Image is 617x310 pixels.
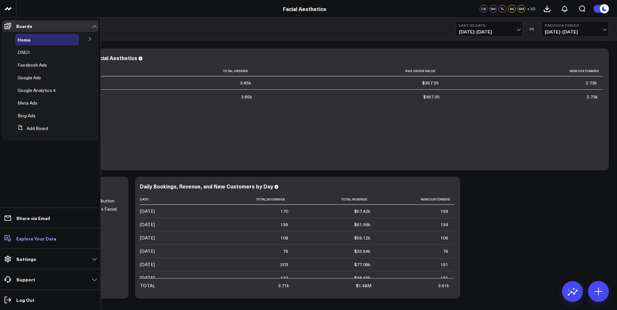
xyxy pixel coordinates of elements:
[18,113,35,118] a: Bing Ads
[508,5,516,13] div: BE
[459,29,519,34] span: [DATE] - [DATE]
[294,194,376,205] th: Total Revenue
[440,208,448,214] div: 169
[2,294,99,306] a: Log Out
[545,29,605,34] span: [DATE] - [DATE]
[140,221,155,228] div: [DATE]
[18,49,30,55] span: DNU1
[517,5,525,13] div: MA
[15,123,48,134] button: Add Board
[16,277,35,282] p: Support
[480,5,488,13] div: CS
[18,112,35,119] span: Bing Ads
[18,74,41,81] span: Google Ads
[140,282,155,289] div: TOTAL
[140,235,155,241] div: [DATE]
[356,282,371,289] div: $1.48M
[422,80,439,86] div: $367.35
[16,215,50,221] p: Share via Email
[205,194,294,205] th: Total Bookings
[440,221,448,228] div: 134
[526,27,538,31] div: VS
[18,50,30,55] a: DNU1
[240,80,251,86] div: 3.85k
[455,21,523,37] button: Last 30 Days[DATE]-[DATE]
[440,261,448,268] div: 191
[257,66,445,76] th: Avg Order Value
[354,261,370,268] div: $77.08k
[354,235,370,241] div: $59.12k
[443,248,448,254] div: 76
[16,256,36,262] p: Settings
[283,5,326,12] a: Facial Aesthetics
[18,87,56,93] span: Google Analytics 4
[280,261,288,268] div: 203
[140,183,273,190] div: Daily Bookings, Revenue, and New Customers by Day
[354,221,370,228] div: $61.56k
[527,5,535,13] button: +10
[545,23,605,27] b: Previous Period
[489,5,497,13] div: NH
[587,94,598,100] div: 2.73k
[140,261,155,268] div: [DATE]
[18,75,41,80] a: Google Ads
[376,194,454,205] th: New Customers
[440,235,448,241] div: 106
[94,66,257,76] th: Total Orders
[423,94,440,100] div: $367.35
[280,275,288,281] div: 122
[354,208,370,214] div: $57.42k
[354,275,370,281] div: $38.49k
[445,66,603,76] th: New Customers
[140,208,155,214] div: [DATE]
[354,248,370,254] div: $32.64k
[280,221,288,228] div: 136
[541,21,609,37] button: Previous Period[DATE]-[DATE]
[16,23,32,29] p: Boards
[280,235,288,241] div: 108
[586,80,597,86] div: 2.73k
[527,6,535,11] span: + 10
[283,248,288,254] div: 79
[16,236,56,241] p: Explore Your Data
[16,297,34,303] p: Log Out
[140,248,155,254] div: [DATE]
[140,275,155,281] div: [DATE]
[241,94,252,100] div: 3.85k
[18,100,37,106] a: Meta Ads
[18,62,47,68] a: Facebook Ads
[18,37,31,42] a: Home
[140,194,205,205] th: Date
[440,275,448,281] div: 121
[18,88,56,93] a: Google Analytics 4
[278,282,289,289] div: 3.71k
[499,5,506,13] div: TL
[280,208,288,214] div: 170
[459,23,519,27] b: Last 30 Days
[438,282,449,289] div: 3.61k
[18,36,31,43] span: Home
